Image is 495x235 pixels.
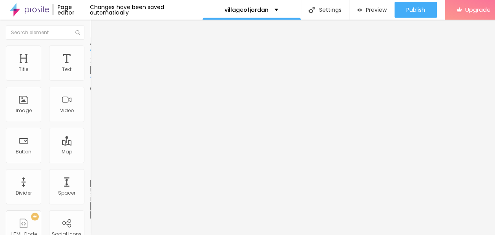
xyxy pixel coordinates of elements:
img: view-1.svg [357,7,362,13]
img: Icone [309,7,315,13]
input: Search element [6,26,84,40]
div: Text [62,67,71,72]
button: Publish [395,2,437,18]
div: Divider [16,190,32,196]
span: Publish [406,7,425,13]
span: Upgrade [465,6,491,13]
div: Video [60,108,74,113]
button: Preview [349,2,395,18]
div: Page editor [53,4,90,15]
div: Spacer [58,190,75,196]
div: Button [16,149,31,155]
div: Changes have been saved automatically [90,4,202,15]
img: Icone [75,30,80,35]
span: Preview [366,7,387,13]
div: Image [16,108,32,113]
div: Map [62,149,72,155]
p: villageofjordan [225,7,269,13]
div: Title [19,67,28,72]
